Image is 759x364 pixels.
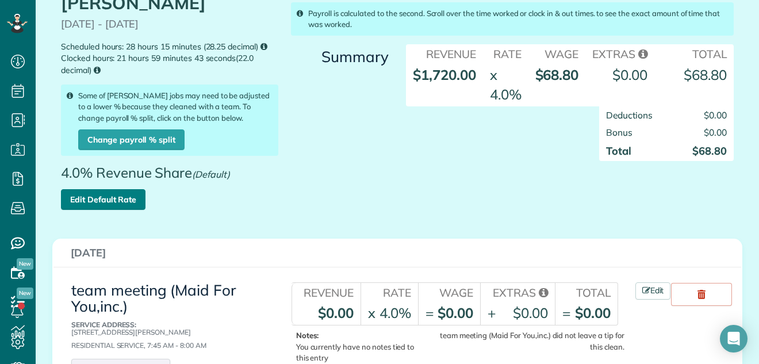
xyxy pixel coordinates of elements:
[575,304,611,321] strong: $0.00
[71,247,724,259] h3: [DATE]
[17,288,33,299] span: New
[480,283,555,301] th: Extras
[535,66,579,83] strong: $68.80
[71,321,265,350] div: Residential Service, 7:45 AM - 8:00 AM
[483,44,528,62] th: Rate
[61,85,278,155] div: Some of [PERSON_NAME] jobs may need to be adjusted to a lower % because they cleaned with a team....
[291,2,734,36] div: Payroll is calculated to the second. Scroll over the time worked or clock in & out times. to see ...
[635,282,671,300] a: Edit
[71,320,136,329] b: Service Address:
[704,109,727,121] span: $0.00
[418,283,480,301] th: Wage
[684,66,727,83] strong: $68.80
[71,321,265,336] p: [STREET_ADDRESS][PERSON_NAME]
[488,303,496,323] div: +
[490,65,497,85] div: x
[61,18,278,30] p: [DATE] - [DATE]
[61,41,278,76] small: Scheduled hours: 28 hours 15 minutes (28.25 decimal) Clocked hours: 21 hours 59 minutes 43 second...
[513,303,548,323] div: $0.00
[585,44,654,62] th: Extras
[692,144,727,158] strong: $68.80
[704,127,727,138] span: $0.00
[379,303,411,323] div: 4.0%
[292,283,361,301] th: Revenue
[361,283,418,301] th: Rate
[612,65,647,85] div: $0.00
[296,330,425,363] p: You currently have no notes tied to this entry
[192,168,230,180] em: (Default)
[606,144,631,158] strong: Total
[425,303,434,323] div: =
[296,331,319,340] b: Notes:
[61,165,236,189] span: 4.0% Revenue Share
[368,303,375,323] div: x
[555,283,618,301] th: Total
[490,85,522,104] div: 4.0%
[720,325,747,352] div: Open Intercom Messenger
[562,303,570,323] div: =
[606,109,653,121] span: Deductions
[61,189,145,210] a: Edit Default Rate
[528,44,586,62] th: Wage
[78,129,185,150] a: Change payroll % split
[654,44,734,62] th: Total
[438,304,473,321] strong: $0.00
[406,44,483,62] th: Revenue
[17,258,33,270] span: New
[606,127,632,138] span: Bonus
[318,304,354,321] strong: $0.00
[413,66,476,83] strong: $1,720.00
[291,49,389,66] h3: Summary
[71,281,236,316] a: team meeting (Maid For You,inc.)
[428,330,624,352] div: team meeting (Maid For You,inc.) did not leave a tip for this clean.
